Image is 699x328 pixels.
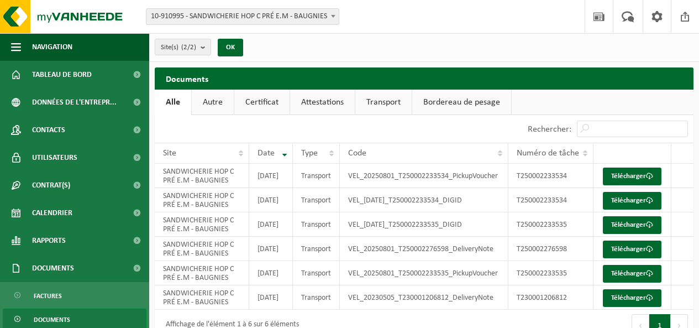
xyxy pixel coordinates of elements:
h2: Documents [155,67,693,89]
td: Transport [293,188,340,212]
span: Site [163,149,176,158]
td: Transport [293,285,340,310]
td: [DATE] [249,188,293,212]
td: SANDWICHERIE HOP C PRÉ E.M - BAUGNIES [155,261,249,285]
td: Transport [293,261,340,285]
button: Site(s)(2/2) [155,39,211,55]
td: SANDWICHERIE HOP C PRÉ E.M - BAUGNIES [155,188,249,212]
td: Transport [293,212,340,237]
span: Code [348,149,366,158]
span: Documents [32,254,74,282]
td: T250002233534 [508,188,593,212]
a: Télécharger [603,216,661,234]
a: Bordereau de pesage [412,90,511,115]
span: Type [301,149,318,158]
a: Autre [192,90,234,115]
td: T230001206812 [508,285,593,310]
button: OK [218,39,243,56]
a: Télécharger [603,265,661,283]
a: Télécharger [603,192,661,210]
span: Rapports [32,227,66,254]
span: 10-910995 - SANDWICHERIE HOP C PRÉ E.M - BAUGNIES [146,8,339,25]
a: Factures [3,285,146,306]
td: Transport [293,237,340,261]
span: Calendrier [32,199,72,227]
span: Utilisateurs [32,144,77,171]
td: VEL_[DATE]_T250002233535_DIGID [340,212,508,237]
a: Certificat [234,90,290,115]
td: SANDWICHERIE HOP C PRÉ E.M - BAUGNIES [155,285,249,310]
td: SANDWICHERIE HOP C PRÉ E.M - BAUGNIES [155,237,249,261]
td: T250002233535 [508,261,593,285]
a: Télécharger [603,168,661,185]
span: Contacts [32,116,65,144]
td: [DATE] [249,261,293,285]
td: [DATE] [249,237,293,261]
td: Transport [293,164,340,188]
span: Tableau de bord [32,61,92,88]
td: T250002276598 [508,237,593,261]
td: VEL_[DATE]_T250002233534_DIGID [340,188,508,212]
span: Navigation [32,33,72,61]
td: [DATE] [249,164,293,188]
label: Rechercher: [528,125,571,134]
a: Attestations [290,90,355,115]
td: T250002233535 [508,212,593,237]
a: Transport [355,90,412,115]
span: Site(s) [161,39,196,56]
td: SANDWICHERIE HOP C PRÉ E.M - BAUGNIES [155,164,249,188]
span: 10-910995 - SANDWICHERIE HOP C PRÉ E.M - BAUGNIES [146,9,339,24]
count: (2/2) [181,44,196,51]
td: [DATE] [249,285,293,310]
td: T250002233534 [508,164,593,188]
td: VEL_20230505_T230001206812_DeliveryNote [340,285,508,310]
td: VEL_20250801_T250002233534_PickupVoucher [340,164,508,188]
td: VEL_20250801_T250002276598_DeliveryNote [340,237,508,261]
td: [DATE] [249,212,293,237]
a: Alle [155,90,191,115]
span: Données de l'entrepr... [32,88,117,116]
span: Numéro de tâche [517,149,579,158]
td: VEL_20250801_T250002233535_PickupVoucher [340,261,508,285]
td: SANDWICHERIE HOP C PRÉ E.M - BAUGNIES [155,212,249,237]
span: Factures [34,285,62,306]
span: Date [257,149,275,158]
a: Télécharger [603,241,661,258]
a: Télécharger [603,289,661,307]
span: Contrat(s) [32,171,70,199]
